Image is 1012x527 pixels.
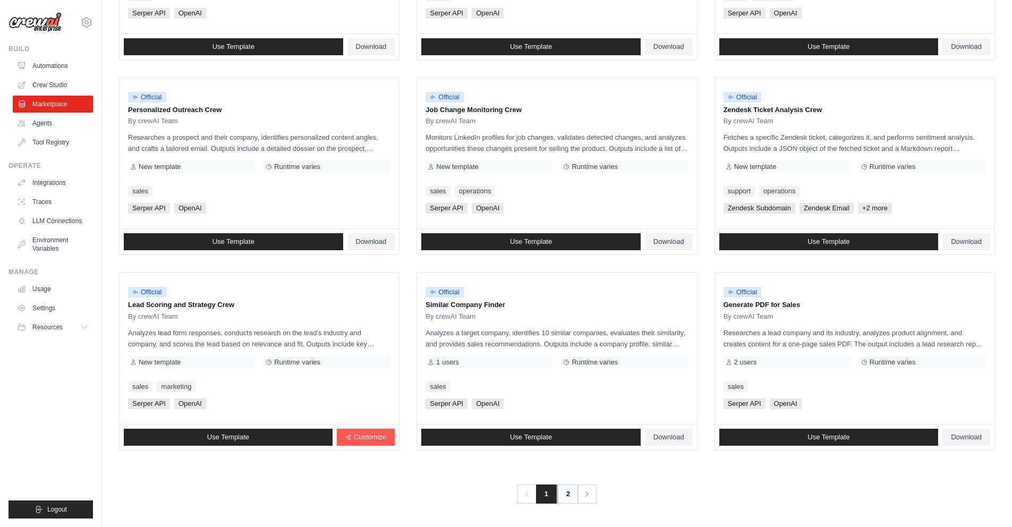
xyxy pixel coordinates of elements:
[653,42,684,51] span: Download
[645,233,693,250] a: Download
[645,38,693,55] a: Download
[354,433,386,441] span: Customize
[759,186,800,197] a: operations
[800,203,854,214] span: Zendesk Email
[436,163,478,171] span: New template
[8,268,93,276] div: Manage
[174,8,206,19] span: OpenAI
[13,134,93,151] a: Tool Registry
[951,433,982,441] span: Download
[47,505,67,514] span: Logout
[510,433,552,441] span: Use Template
[426,300,688,310] p: Similar Company Finder
[174,203,206,214] span: OpenAI
[426,105,688,115] p: Job Change Monitoring Crew
[870,358,916,367] span: Runtime varies
[426,132,688,154] p: Monitors LinkedIn profiles for job changes, validates detected changes, and analyzes opportunitie...
[128,92,166,103] span: Official
[13,115,93,132] a: Agents
[8,500,93,518] button: Logout
[128,117,178,125] span: By crewAI Team
[724,287,762,297] span: Official
[770,398,802,409] span: OpenAI
[13,76,93,93] a: Crew Studio
[557,484,579,504] a: 2
[139,358,181,367] span: New template
[128,381,152,392] a: sales
[807,433,849,441] span: Use Template
[128,327,390,350] p: Analyzes lead form responses, conducts research on the lead's industry and company, and scores th...
[724,186,755,197] a: support
[472,203,504,214] span: OpenAI
[536,484,557,504] span: 1
[347,38,395,55] a: Download
[13,232,93,257] a: Environment Variables
[32,323,63,331] span: Resources
[212,237,254,246] span: Use Template
[426,203,467,214] span: Serper API
[951,42,982,51] span: Download
[472,398,504,409] span: OpenAI
[337,429,395,446] a: Customize
[734,163,776,171] span: New template
[128,300,390,310] p: Lead Scoring and Strategy Crew
[13,212,93,229] a: LLM Connections
[724,312,773,321] span: By crewAI Team
[139,163,181,171] span: New template
[426,287,464,297] span: Official
[128,287,166,297] span: Official
[942,429,990,446] a: Download
[719,429,939,446] a: Use Template
[13,57,93,74] a: Automations
[517,484,597,504] nav: Pagination
[942,38,990,55] a: Download
[770,8,802,19] span: OpenAI
[724,8,766,19] span: Serper API
[13,96,93,113] a: Marketplace
[426,327,688,350] p: Analyzes a target company, identifies 10 similar companies, evaluates their similarity, and provi...
[128,105,390,115] p: Personalized Outreach Crew
[426,398,467,409] span: Serper API
[724,381,748,392] a: sales
[734,358,757,367] span: 2 users
[436,358,459,367] span: 1 users
[724,117,773,125] span: By crewAI Team
[426,312,475,321] span: By crewAI Team
[724,300,986,310] p: Generate PDF for Sales
[719,38,939,55] a: Use Template
[572,163,618,171] span: Runtime varies
[572,358,618,367] span: Runtime varies
[8,161,93,170] div: Operate
[421,233,641,250] a: Use Template
[124,38,343,55] a: Use Template
[13,280,93,297] a: Usage
[274,358,320,367] span: Runtime varies
[951,237,982,246] span: Download
[724,92,762,103] span: Official
[724,327,986,350] p: Researches a lead company and its industry, analyzes product alignment, and creates content for a...
[653,433,684,441] span: Download
[653,237,684,246] span: Download
[421,429,641,446] a: Use Template
[13,319,93,336] button: Resources
[128,398,170,409] span: Serper API
[942,233,990,250] a: Download
[724,105,986,115] p: Zendesk Ticket Analysis Crew
[807,42,849,51] span: Use Template
[8,45,93,53] div: Build
[645,429,693,446] a: Download
[128,132,390,154] p: Researches a prospect and their company, identifies personalized content angles, and crafts a tai...
[13,193,93,210] a: Traces
[128,312,178,321] span: By crewAI Team
[212,42,254,51] span: Use Template
[274,163,320,171] span: Runtime varies
[724,398,766,409] span: Serper API
[157,381,195,392] a: marketing
[426,8,467,19] span: Serper API
[128,8,170,19] span: Serper API
[724,132,986,154] p: Fetches a specific Zendesk ticket, categorizes it, and performs sentiment analysis. Outputs inclu...
[426,92,464,103] span: Official
[421,38,641,55] a: Use Template
[13,174,93,191] a: Integrations
[724,203,795,214] span: Zendesk Subdomain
